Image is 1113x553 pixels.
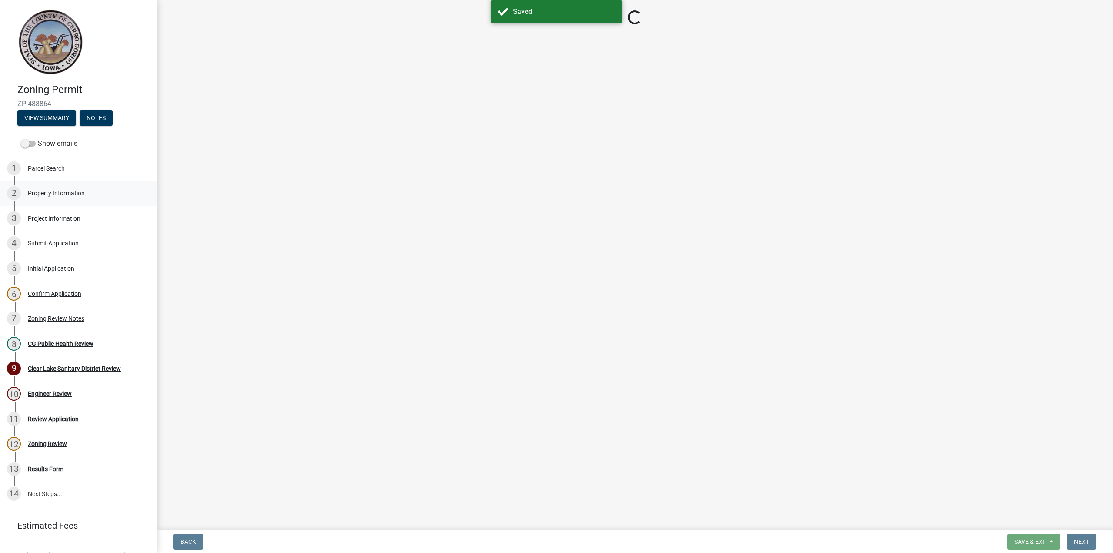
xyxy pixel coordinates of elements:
a: Estimated Fees [7,517,143,534]
wm-modal-confirm: Notes [80,115,113,122]
h4: Zoning Permit [17,84,150,96]
button: Save & Exit [1007,534,1060,550]
div: Zoning Review Notes [28,315,84,322]
div: 4 [7,236,21,250]
div: Zoning Review [28,441,67,447]
div: Initial Application [28,265,74,271]
div: 7 [7,312,21,325]
div: Parcel Search [28,165,65,171]
div: Property Information [28,190,85,196]
div: Confirm Application [28,291,81,297]
div: 11 [7,412,21,426]
div: 5 [7,261,21,275]
div: 13 [7,462,21,476]
span: Save & Exit [1014,538,1048,545]
div: Clear Lake Sanitary District Review [28,365,121,372]
div: 14 [7,487,21,501]
div: 8 [7,337,21,351]
wm-modal-confirm: Summary [17,115,76,122]
div: 6 [7,287,21,301]
div: Submit Application [28,240,79,246]
div: CG Public Health Review [28,341,93,347]
span: ZP-488864 [17,100,139,108]
div: 1 [7,161,21,175]
button: Next [1067,534,1096,550]
span: Back [180,538,196,545]
img: Cerro Gordo County, Iowa [17,9,83,74]
span: Next [1074,538,1089,545]
div: Project Information [28,215,80,221]
div: 3 [7,211,21,225]
div: 10 [7,387,21,401]
div: 9 [7,362,21,375]
button: Notes [80,110,113,126]
div: 2 [7,186,21,200]
div: Results Form [28,466,63,472]
button: View Summary [17,110,76,126]
div: Engineer Review [28,391,72,397]
div: 12 [7,437,21,451]
div: Review Application [28,416,79,422]
div: Saved! [513,7,615,17]
button: Back [173,534,203,550]
label: Show emails [21,138,77,149]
